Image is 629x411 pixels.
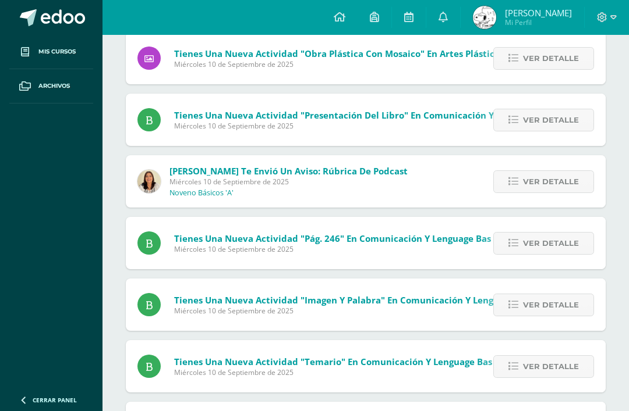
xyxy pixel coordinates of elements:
span: Mi Perfil [505,17,572,27]
img: 9af45ed66f6009d12a678bb5324b5cf4.png [137,170,161,193]
span: Mis cursos [38,47,76,56]
span: Cerrar panel [33,396,77,404]
a: Mis cursos [9,35,93,69]
img: 2fe051a0aa0600d40a4c34f2cb07456b.png [473,6,496,29]
span: Archivos [38,81,70,91]
span: Miércoles 10 de Septiembre de 2025 [169,177,408,187]
span: Tienes una nueva actividad "Pág. 246" En Comunicación y Lenguage Bas III [174,233,502,244]
span: Ver detalle [523,171,579,192]
span: [PERSON_NAME] te envió un aviso: Rúbrica de podcast [169,165,408,177]
span: Ver detalle [523,294,579,316]
span: Miércoles 10 de Septiembre de 2025 [174,121,566,131]
span: Tienes una nueva actividad "Presentación del libro" En Comunicación y Lenguage Bas III [174,109,566,121]
span: Tienes una nueva actividad "Temario" En Comunicación y Lenguage Bas III [174,356,503,367]
a: Archivos [9,69,93,103]
span: Tienes una nueva actividad "Obra plástica con mosaico" En Artes Plásticas Bas III [174,48,532,59]
span: Miércoles 10 de Septiembre de 2025 [174,244,502,254]
span: Tienes una nueva actividad "Imagen y palabra" En Comunicación y Lenguage Bas III [174,294,543,306]
span: Miércoles 10 de Septiembre de 2025 [174,59,532,69]
span: Ver detalle [523,109,579,131]
span: Miércoles 10 de Septiembre de 2025 [174,367,503,377]
span: Ver detalle [523,356,579,377]
span: Ver detalle [523,233,579,254]
span: [PERSON_NAME] [505,7,572,19]
p: Noveno Básicos 'A' [169,188,234,198]
span: Miércoles 10 de Septiembre de 2025 [174,306,543,316]
span: Ver detalle [523,48,579,69]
